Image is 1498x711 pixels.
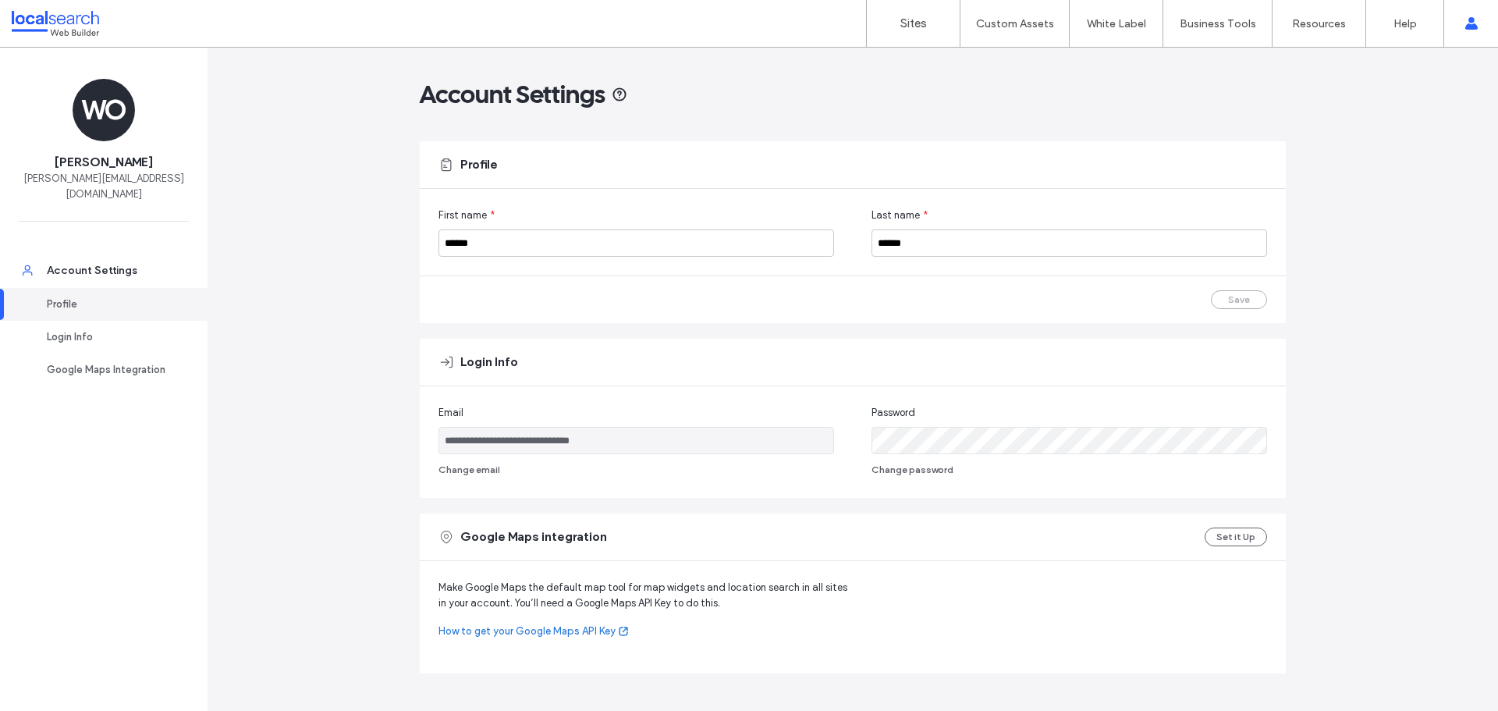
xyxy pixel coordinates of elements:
label: Resources [1292,17,1346,30]
button: Set it Up [1205,528,1267,546]
span: First name [438,208,487,223]
div: Login Info [47,329,175,345]
span: Google Maps integration [460,528,607,546]
span: [PERSON_NAME][EMAIL_ADDRESS][DOMAIN_NAME] [19,171,189,202]
span: Login Info [460,354,518,371]
span: Profile [460,156,498,173]
label: Sites [900,16,927,30]
button: Change email [438,460,500,479]
div: Profile [47,297,175,312]
span: Email [438,405,463,421]
span: Password [871,405,915,421]
div: Google Maps Integration [47,362,175,378]
label: Business Tools [1180,17,1256,30]
span: Last name [871,208,920,223]
label: Help [1393,17,1417,30]
span: Make Google Maps the default map tool for map widgets and location search in all sites in your ac... [438,580,853,611]
button: Change password [871,460,953,479]
label: Custom Assets [976,17,1054,30]
span: [PERSON_NAME] [55,154,153,171]
label: White Label [1087,17,1146,30]
div: Account Settings [47,263,175,279]
input: Password [871,427,1267,454]
a: How to get your Google Maps API Key [438,624,853,639]
input: Last name [871,229,1267,257]
span: Account Settings [420,79,605,110]
input: First name [438,229,834,257]
input: Email [438,427,834,454]
div: WO [73,79,135,141]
